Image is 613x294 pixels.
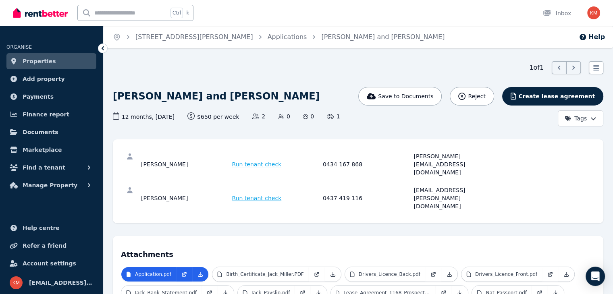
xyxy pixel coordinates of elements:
span: Manage Property [23,180,77,190]
span: Run tenant check [232,194,282,202]
div: [PERSON_NAME] [141,152,230,176]
div: Inbox [543,9,571,17]
span: Run tenant check [232,160,282,168]
span: ORGANISE [6,44,32,50]
span: Finance report [23,110,69,119]
a: Download Attachment [441,267,457,282]
a: Finance report [6,106,96,122]
button: Find a tenant [6,159,96,176]
span: 0 [303,112,314,120]
a: Download Attachment [192,267,208,282]
span: 12 months , [DATE] [113,112,175,121]
button: Save to Documents [358,87,442,106]
h4: Attachments [121,244,595,260]
span: Add property [23,74,65,84]
span: Create lease agreement [518,92,595,100]
a: Applications [268,33,307,41]
a: Download Attachment [325,267,341,282]
p: Drivers_Licence_Front.pdf [475,271,537,277]
button: Reject [450,87,494,106]
span: Marketplace [23,145,62,155]
img: km.redding1@gmail.com [10,276,23,289]
a: Open in new Tab [309,267,325,282]
a: Marketplace [6,142,96,158]
a: Application.pdf [121,267,176,282]
a: Open in new Tab [542,267,558,282]
span: Account settings [23,259,76,268]
span: Help centre [23,223,60,233]
span: 1 [327,112,340,120]
span: Find a tenant [23,163,65,172]
a: Help centre [6,220,96,236]
span: 0 [278,112,290,120]
a: Open in new Tab [176,267,192,282]
span: Save to Documents [378,92,433,100]
span: Properties [23,56,56,66]
p: Application.pdf [135,271,171,277]
img: RentBetter [13,7,68,19]
div: [PERSON_NAME][EMAIL_ADDRESS][DOMAIN_NAME] [414,152,503,176]
span: Ctrl [170,8,183,18]
span: Documents [23,127,58,137]
a: Properties [6,53,96,69]
span: 2 [252,112,265,120]
a: [PERSON_NAME] and [PERSON_NAME] [321,33,445,41]
a: Download Attachment [558,267,574,282]
button: Tags [558,110,603,126]
button: Create lease agreement [502,87,603,106]
div: 0434 167 868 [323,152,411,176]
span: 1 of 1 [529,63,544,72]
button: Help [579,32,605,42]
div: 0437 419 116 [323,186,411,210]
a: Birth_Certificate_Jack_Miller.PDF [212,267,308,282]
img: km.redding1@gmail.com [587,6,600,19]
a: Account settings [6,255,96,271]
span: k [186,10,189,16]
span: Refer a friend [23,241,66,251]
span: Payments [23,92,54,101]
a: Drivers_Licence_Back.pdf [345,267,425,282]
div: [PERSON_NAME] [141,186,230,210]
span: $650 per week [187,112,239,121]
a: Payments [6,89,96,105]
div: Open Intercom Messenger [586,267,605,286]
p: Birth_Certificate_Jack_Miller.PDF [226,271,303,277]
nav: Breadcrumb [103,26,454,48]
a: Drivers_Licence_Front.pdf [461,267,542,282]
button: Manage Property [6,177,96,193]
a: Open in new Tab [425,267,441,282]
a: Add property [6,71,96,87]
a: [STREET_ADDRESS][PERSON_NAME] [135,33,253,41]
h1: [PERSON_NAME] and [PERSON_NAME] [113,90,320,103]
span: [EMAIL_ADDRESS][DOMAIN_NAME] [29,278,93,288]
span: Reject [468,92,485,100]
div: [EMAIL_ADDRESS][PERSON_NAME][DOMAIN_NAME] [414,186,503,210]
a: Refer a friend [6,238,96,254]
span: Tags [565,114,587,122]
p: Drivers_Licence_Back.pdf [359,271,420,277]
a: Documents [6,124,96,140]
